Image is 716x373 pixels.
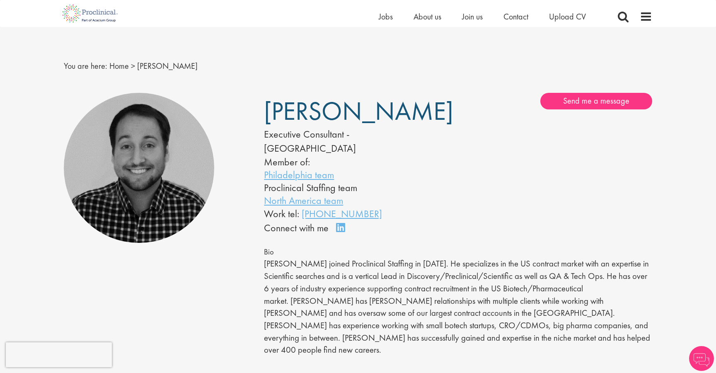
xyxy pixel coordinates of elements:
[414,11,441,22] a: About us
[264,181,433,194] li: Proclinical Staffing team
[264,247,274,257] span: Bio
[503,11,528,22] a: Contact
[264,155,310,168] label: Member of:
[109,61,129,71] a: breadcrumb link
[64,61,107,71] span: You are here:
[264,207,299,220] span: Work tel:
[540,93,652,109] a: Send me a message
[137,61,198,71] span: [PERSON_NAME]
[264,194,343,207] a: North America team
[549,11,586,22] a: Upload CV
[302,207,382,220] a: [PHONE_NUMBER]
[264,258,652,356] p: [PERSON_NAME] joined Proclinical Staffing in [DATE]. He specializes in the US contract market wit...
[6,342,112,367] iframe: reCAPTCHA
[131,61,135,71] span: >
[264,127,433,156] div: Executive Consultant - [GEOGRAPHIC_DATA]
[462,11,483,22] a: Join us
[64,93,214,243] img: Mike Raletz
[264,94,453,128] span: [PERSON_NAME]
[379,11,393,22] a: Jobs
[689,346,714,371] img: Chatbot
[264,168,334,181] a: Philadelphia team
